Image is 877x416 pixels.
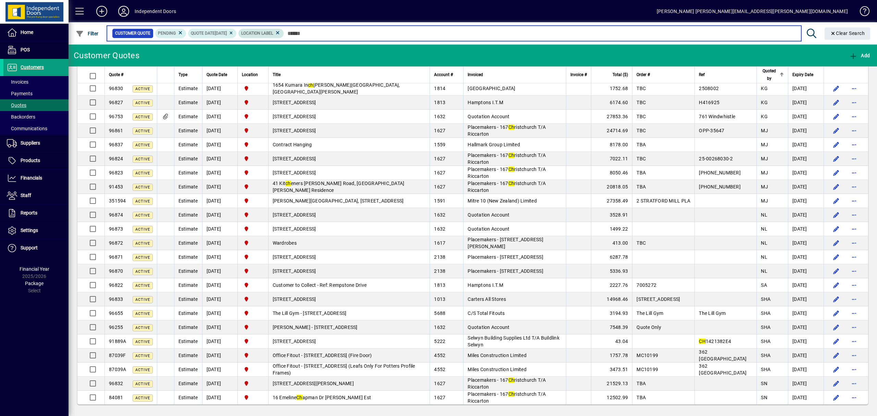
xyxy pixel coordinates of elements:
[242,99,264,106] span: Christchurch
[21,228,38,233] span: Settings
[202,110,237,124] td: [DATE]
[202,236,237,250] td: [DATE]
[242,253,264,261] span: Christchurch
[434,71,459,78] div: Account #
[761,254,767,260] span: NL
[788,250,824,264] td: [DATE]
[135,227,150,232] span: Active
[831,97,842,108] button: Edit
[207,71,227,78] span: Quote Date
[761,156,768,161] span: MJ
[761,198,768,204] span: MJ
[191,31,215,36] span: Quote date
[849,195,860,206] button: More options
[468,167,546,179] span: Placemakers - 167 ristchurch T/A Riccarton
[831,195,842,206] button: Edit
[109,198,126,204] span: 351594
[21,245,38,250] span: Support
[434,71,453,78] span: Account #
[831,167,842,178] button: Edit
[468,100,503,105] span: Hamptons I.T.M
[761,128,768,133] span: MJ
[831,223,842,234] button: Edit
[831,139,842,150] button: Edit
[591,82,632,96] td: 1752.68
[468,268,543,274] span: Placemakers - [STREET_ADDRESS]
[135,213,150,218] span: Active
[788,194,824,208] td: [DATE]
[215,31,227,36] span: [DATE]
[135,129,150,133] span: Active
[637,156,646,161] span: TBC
[109,100,123,105] span: 96827
[637,71,650,78] span: Order #
[849,97,860,108] button: More options
[637,198,690,204] span: 2 STRATFORD MILL PLA
[242,183,264,191] span: Christchurch
[7,126,47,131] span: Communications
[848,49,872,62] button: Add
[109,226,123,232] span: 96873
[849,237,860,248] button: More options
[761,67,778,82] span: Quoted by
[637,128,646,133] span: TBC
[591,138,632,152] td: 8178.00
[849,252,860,262] button: More options
[109,71,123,78] span: Quote #
[178,71,187,78] span: Type
[3,222,69,239] a: Settings
[3,152,69,169] a: Products
[273,142,312,147] span: Contract Hanging
[637,114,646,119] span: TBC
[178,212,198,218] span: Estimate
[831,322,842,333] button: Edit
[831,252,842,262] button: Edit
[849,364,860,375] button: More options
[3,205,69,222] a: Reports
[699,170,741,175] span: [PHONE_NUMBER]
[7,102,26,108] span: Quotes
[849,350,860,361] button: More options
[434,268,445,274] span: 2138
[761,100,768,105] span: KG
[468,198,537,204] span: Mitre 10 (New Zealand) Limited
[7,79,28,85] span: Invoices
[273,240,297,246] span: Wardrobes
[135,143,150,147] span: Active
[178,86,198,91] span: Estimate
[135,87,150,91] span: Active
[508,152,515,158] em: Ch
[7,114,35,120] span: Backorders
[761,212,767,218] span: NL
[434,240,445,246] span: 1617
[613,71,628,78] span: Total ($)
[831,83,842,94] button: Edit
[273,170,316,175] span: [STREET_ADDRESS]
[135,269,150,274] span: Active
[468,114,509,119] span: Quotation Account
[135,241,150,246] span: Active
[792,71,819,78] div: Expiry Date
[178,170,198,175] span: Estimate
[468,152,546,165] span: Placemakers - 167 ristchurch T/A Riccarton
[242,169,264,176] span: Christchurch
[7,91,33,96] span: Payments
[434,198,445,204] span: 1591
[202,82,237,96] td: [DATE]
[468,212,509,218] span: Quotation Account
[109,156,123,161] span: 96824
[202,152,237,166] td: [DATE]
[591,278,632,292] td: 2227.76
[273,71,426,78] div: Title
[468,71,562,78] div: Invoiced
[21,193,31,198] span: Staff
[434,86,445,91] span: 1814
[434,212,445,218] span: 1632
[434,156,445,161] span: 1627
[202,264,237,278] td: [DATE]
[591,194,632,208] td: 27358.49
[788,96,824,110] td: [DATE]
[849,378,860,389] button: More options
[699,156,733,161] span: 25-00268030-2
[273,254,316,260] span: [STREET_ADDRESS]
